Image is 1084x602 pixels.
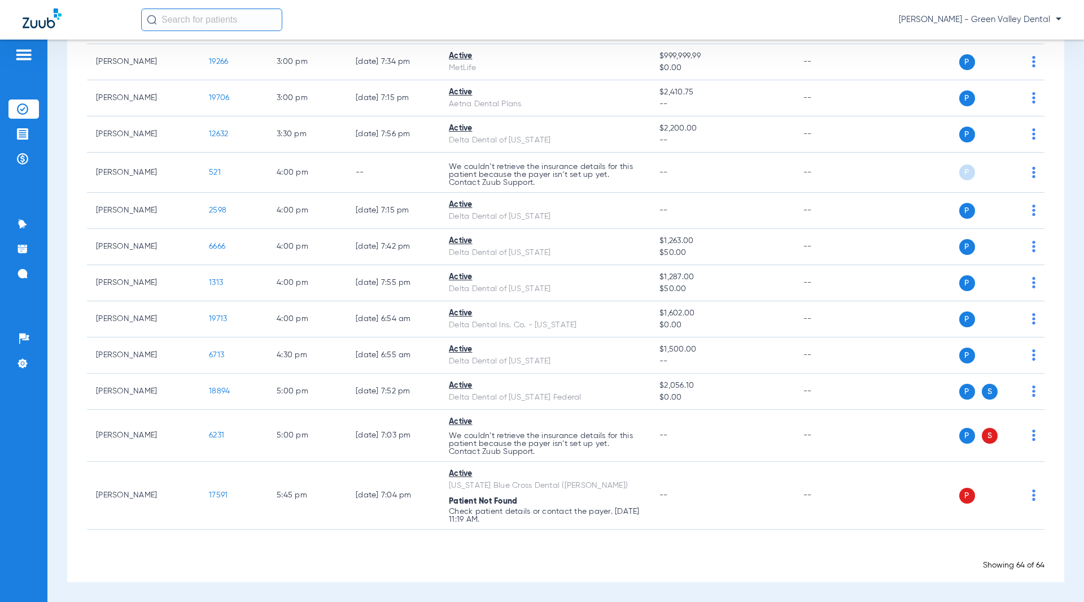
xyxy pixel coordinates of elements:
span: -- [659,168,668,176]
span: $1,287.00 [659,271,785,283]
div: Delta Dental of [US_STATE] [449,283,641,295]
span: 6231 [209,431,224,439]
td: -- [794,44,871,80]
span: 6713 [209,351,224,359]
td: [DATE] 7:15 PM [347,193,440,229]
span: 2598 [209,206,226,214]
td: [DATE] 6:54 AM [347,301,440,337]
td: [DATE] 7:55 PM [347,265,440,301]
span: -- [659,491,668,499]
td: -- [347,153,440,193]
img: hamburger-icon [15,48,33,62]
div: MetLife [449,62,641,74]
td: [PERSON_NAME] [87,374,200,410]
p: We couldn’t retrieve the insurance details for this patient because the payer isn’t set up yet. C... [449,163,641,187]
span: $0.00 [659,62,785,74]
td: -- [794,80,871,116]
div: Active [449,199,641,211]
span: -- [659,431,668,439]
div: Delta Dental of [US_STATE] [449,135,641,146]
span: 19706 [209,94,229,102]
div: Active [449,308,641,319]
div: [US_STATE] Blue Cross Dental ([PERSON_NAME]) [449,480,641,492]
span: $1,602.00 [659,308,785,319]
td: [DATE] 7:42 PM [347,229,440,265]
span: $50.00 [659,247,785,259]
div: Delta Dental of [US_STATE] Federal [449,392,641,404]
td: 4:00 PM [268,265,347,301]
td: [DATE] 7:04 PM [347,462,440,530]
span: P [959,275,975,291]
td: -- [794,374,871,410]
img: group-dot-blue.svg [1032,128,1035,140]
td: 3:00 PM [268,80,347,116]
div: Delta Dental Ins. Co. - [US_STATE] [449,319,641,331]
td: [DATE] 7:56 PM [347,116,440,153]
span: 1313 [209,279,223,287]
span: Patient Not Found [449,497,517,505]
span: 19713 [209,315,227,323]
span: P [959,203,975,219]
td: 4:00 PM [268,193,347,229]
span: -- [659,206,668,214]
span: $0.00 [659,392,785,404]
span: P [959,239,975,255]
img: group-dot-blue.svg [1032,92,1035,103]
div: Delta Dental of [US_STATE] [449,211,641,223]
span: -- [659,356,785,367]
span: P [959,428,975,444]
span: 6666 [209,242,225,250]
img: group-dot-blue.svg [1032,277,1035,288]
td: -- [794,462,871,530]
td: [PERSON_NAME] [87,153,200,193]
td: [PERSON_NAME] [87,116,200,153]
img: Zuub Logo [23,8,62,28]
span: $2,410.75 [659,86,785,98]
td: [DATE] 7:52 PM [347,374,440,410]
img: group-dot-blue.svg [1032,241,1035,252]
img: group-dot-blue.svg [1032,167,1035,178]
input: Search for patients [141,8,282,31]
span: P [959,348,975,363]
div: Active [449,50,641,62]
td: [PERSON_NAME] [87,337,200,374]
span: P [959,384,975,400]
td: [DATE] 7:03 PM [347,410,440,462]
td: [PERSON_NAME] [87,193,200,229]
div: Active [449,123,641,135]
img: group-dot-blue.svg [1032,386,1035,397]
div: Active [449,416,641,428]
td: -- [794,265,871,301]
div: Delta Dental of [US_STATE] [449,247,641,259]
td: [PERSON_NAME] [87,80,200,116]
span: 12632 [209,130,228,138]
div: Active [449,235,641,247]
span: P [959,488,975,504]
td: [PERSON_NAME] [87,410,200,462]
td: 4:00 PM [268,301,347,337]
td: 4:30 PM [268,337,347,374]
img: group-dot-blue.svg [1032,205,1035,216]
td: 3:30 PM [268,116,347,153]
td: 4:00 PM [268,229,347,265]
span: $50.00 [659,283,785,295]
span: $999,999.99 [659,50,785,62]
p: We couldn’t retrieve the insurance details for this patient because the payer isn’t set up yet. C... [449,432,641,456]
span: 17591 [209,491,228,499]
div: Active [449,271,641,283]
span: P [959,54,975,70]
span: $0.00 [659,319,785,331]
div: Active [449,344,641,356]
td: 3:00 PM [268,44,347,80]
img: group-dot-blue.svg [1032,490,1035,501]
span: P [959,127,975,142]
span: $1,500.00 [659,344,785,356]
div: Chat Widget [1028,548,1084,602]
span: $2,200.00 [659,123,785,135]
div: Active [449,468,641,480]
span: P [959,164,975,180]
td: 5:00 PM [268,374,347,410]
div: Active [449,86,641,98]
div: Active [449,380,641,392]
td: 5:45 PM [268,462,347,530]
